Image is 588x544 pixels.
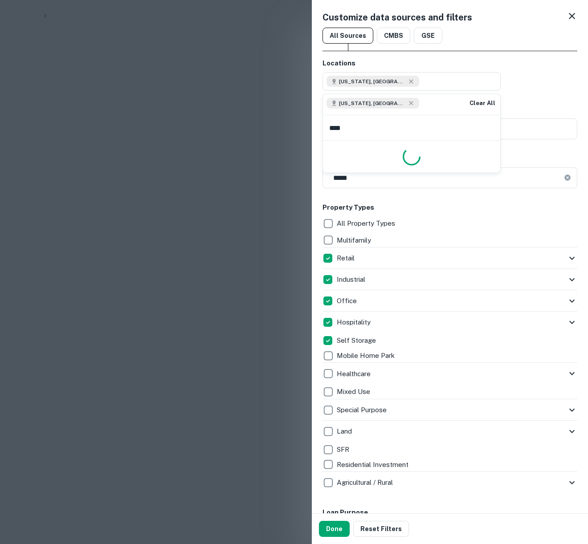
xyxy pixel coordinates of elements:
[543,473,588,516] iframe: Chat Widget
[337,235,373,246] p: Multifamily
[323,363,577,384] div: Healthcare
[339,99,406,107] span: [US_STATE], [GEOGRAPHIC_DATA]
[323,269,577,290] div: Industrial
[414,28,442,44] button: GSE
[323,203,577,213] h6: Property Types
[323,28,373,44] button: All Sources
[337,426,354,437] p: Land
[337,369,372,379] p: Healthcare
[323,58,577,69] h6: Locations
[323,72,501,91] button: [US_STATE], [GEOGRAPHIC_DATA]
[337,477,395,488] p: Agricultural / Rural
[323,507,577,518] h6: Loan Purpose
[337,253,356,264] p: Retail
[337,296,359,306] p: Office
[337,350,396,361] p: Mobile Home Park
[337,335,378,346] p: Self Storage
[337,444,351,455] p: SFR
[323,421,577,442] div: Land
[337,317,372,328] p: Hospitality
[323,472,577,493] div: Agricultural / Rural
[339,77,406,85] span: [US_STATE], [GEOGRAPHIC_DATA]
[323,11,472,24] h5: Customize data sources and filters
[337,274,367,285] p: Industrial
[468,98,497,109] button: Clear All
[337,459,410,470] p: Residential Investment
[323,312,577,333] div: Hospitality
[323,248,577,269] div: Retail
[377,28,410,44] button: CMBS
[337,405,388,415] p: Special Purpose
[319,521,350,537] button: Done
[323,399,577,421] div: Special Purpose
[337,218,397,229] p: All Property Types
[323,290,577,312] div: Office
[353,521,409,537] button: Reset Filters
[337,386,372,397] p: Mixed Use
